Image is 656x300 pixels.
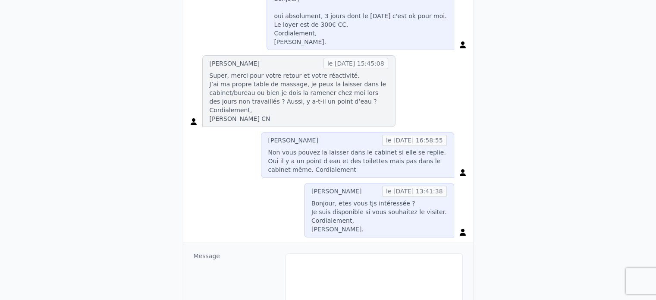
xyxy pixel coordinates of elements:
[210,59,260,68] div: [PERSON_NAME]
[311,187,361,196] div: [PERSON_NAME]
[311,199,447,234] p: Bonjour, etes vous tjs intéressée ? Je suis disponible si vous souhaitez le visiter. Cordialement...
[323,58,388,69] span: le [DATE] 15:45:08
[382,135,447,146] span: le [DATE] 16:58:55
[268,148,447,174] p: Non vous pouvez la laisser dans le cabinet si elle se replie. Oui il y a un point d eau et des to...
[382,186,447,197] span: le [DATE] 13:41:38
[268,136,318,145] div: [PERSON_NAME]
[210,71,388,123] p: Super, merci pour votre retour et votre réactivité. J’ai ma propre table de massage, je peux la l...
